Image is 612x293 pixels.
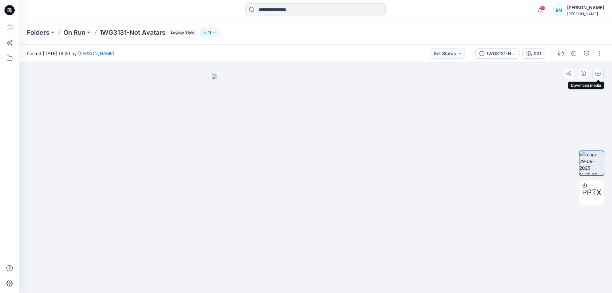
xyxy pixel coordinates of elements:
a: On Run [63,28,85,37]
img: image-29-08-2025-11:20:30 [579,151,604,175]
span: Legacy Style [168,29,197,36]
p: 11 [208,29,211,36]
button: 001 [522,48,545,59]
button: 1WG3131-Not Avatars [475,48,520,59]
span: Posted [DATE] 19:20 by [27,50,114,57]
span: 9 [540,5,545,11]
div: BN [553,4,565,16]
button: 11 [200,28,219,37]
a: Folders [27,28,49,37]
div: [PERSON_NAME] [567,11,604,16]
a: [PERSON_NAME] [78,51,114,56]
div: [PERSON_NAME] [567,4,604,11]
div: 1WG3131-Not Avatars [486,50,516,57]
div: 001 [534,50,541,57]
button: Details [569,48,579,59]
button: Legacy Style [165,28,197,37]
span: PPTX [582,187,601,198]
p: 1WG3131-Not Avatars [99,28,165,37]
